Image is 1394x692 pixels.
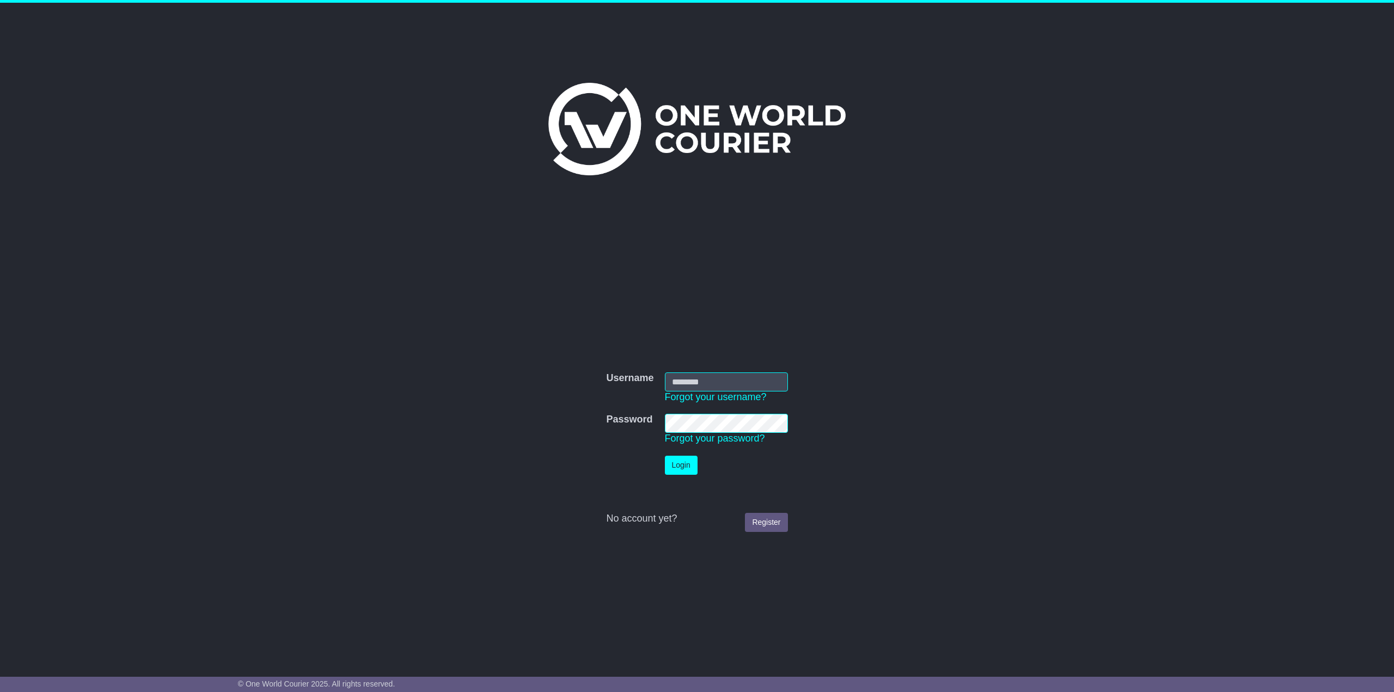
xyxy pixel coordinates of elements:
[606,513,787,525] div: No account yet?
[606,372,653,384] label: Username
[665,391,767,402] a: Forgot your username?
[665,456,698,475] button: Login
[238,679,395,688] span: © One World Courier 2025. All rights reserved.
[548,83,846,175] img: One World
[606,414,652,426] label: Password
[665,433,765,444] a: Forgot your password?
[745,513,787,532] a: Register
